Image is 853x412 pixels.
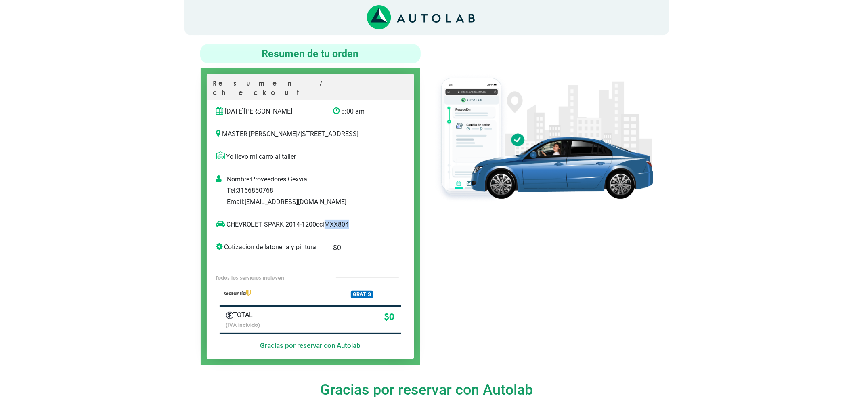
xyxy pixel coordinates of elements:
[333,242,388,253] p: $ 0
[213,79,408,100] p: Resumen / checkout
[301,310,394,324] p: $ 0
[184,381,669,398] h4: Gracias por reservar con Autolab
[227,174,411,184] p: Nombre: Proveedores Gexvial
[216,152,404,162] p: Yo llevo mi carro al taller
[216,274,319,282] p: Todos los servicios incluyen
[227,186,411,195] p: Tel: 3166850768
[216,220,388,229] p: CHEVROLET SPARK 2014-1200cc | MXX804
[226,322,260,328] small: (IVA incluido)
[227,197,411,207] p: Email: [EMAIL_ADDRESS][DOMAIN_NAME]
[216,242,321,252] p: Cotizacion de latoneria y pintura
[333,107,388,116] p: 8:00 am
[216,129,404,139] p: MASTER [PERSON_NAME] / [STREET_ADDRESS]
[351,291,373,298] span: GRATIS
[216,107,321,116] p: [DATE][PERSON_NAME]
[226,312,233,319] img: Autobooking-Iconos-23.png
[220,341,401,349] h5: Gracias por reservar con Autolab
[226,310,289,320] p: TOTAL
[224,290,321,297] p: Garantía
[203,47,417,60] h4: Resumen de tu orden
[367,13,475,21] a: Link al sitio de autolab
